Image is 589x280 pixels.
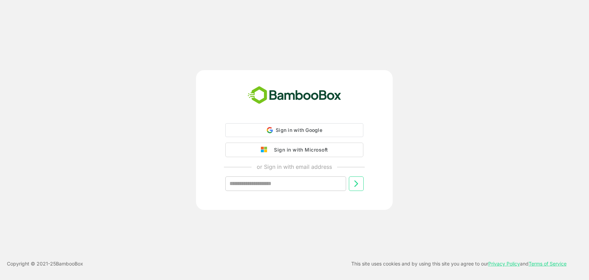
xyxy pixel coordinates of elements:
[351,260,567,268] p: This site uses cookies and by using this site you agree to our and
[261,147,271,153] img: google
[271,145,328,154] div: Sign in with Microsoft
[529,261,567,267] a: Terms of Service
[225,143,363,157] button: Sign in with Microsoft
[7,260,83,268] p: Copyright © 2021- 25 BambooBox
[276,127,322,133] span: Sign in with Google
[488,261,520,267] a: Privacy Policy
[244,84,345,107] img: bamboobox
[225,123,363,137] div: Sign in with Google
[257,163,332,171] p: or Sign in with email address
